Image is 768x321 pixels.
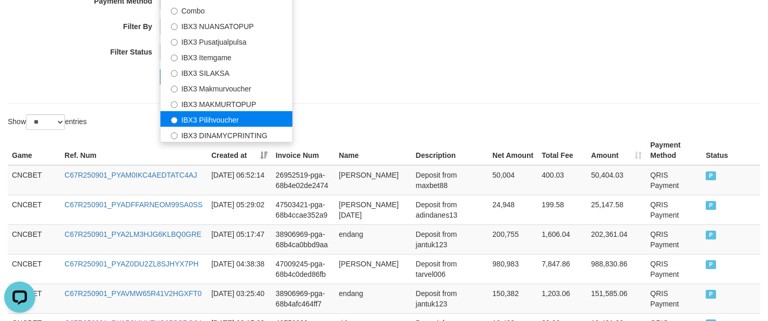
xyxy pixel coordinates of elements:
th: Description [412,136,489,165]
input: IBX3 MAKMURTOPUP [171,101,178,108]
label: IBX3 SILAKSA [160,64,292,80]
th: Payment Method [646,136,702,165]
th: Created at: activate to sort column ascending [207,136,272,165]
td: 1,606.04 [537,224,587,254]
label: Show entries [8,114,87,130]
td: 200,755 [488,224,537,254]
span: PAID [706,260,716,269]
td: 151,585.06 [587,284,646,313]
input: Combo [171,8,178,15]
td: 25,147.58 [587,195,646,224]
input: IBX3 Pusatjualpulsa [171,39,178,46]
td: 38906969-pga-68b4afc464ff7 [272,284,335,313]
td: [PERSON_NAME][DATE] [335,195,412,224]
a: C67R250901_PYADFFARNEOM99SA0SS [64,200,203,209]
select: Showentries [26,114,65,130]
td: endang [335,224,412,254]
td: 47009245-pga-68b4c0ded86fb [272,254,335,284]
td: Deposit from tarvel006 [412,254,489,284]
td: [DATE] 05:29:02 [207,195,272,224]
span: PAID [706,231,716,239]
label: Combo [160,2,292,18]
a: C67R250901_PYAVMW65R41V2HGXFT0 [64,289,201,298]
label: IBX3 Makmurvoucher [160,80,292,96]
a: C67R250901_PYAZ0DU2ZL8SJHYX7PH [64,260,198,268]
span: PAID [706,171,716,180]
span: PAID [706,290,716,299]
td: Deposit from jantuk123 [412,224,489,254]
td: 50,004 [488,165,537,195]
a: C67R250901_PYA2LM3HJG6KLBQ0GRE [64,230,201,238]
td: 26952519-pga-68b4e02de2474 [272,165,335,195]
label: IBX3 NUANSATOPUP [160,18,292,33]
td: QRIS Payment [646,224,702,254]
label: IBX3 DINAMYCPRINTING [160,127,292,142]
th: Ref. Num [60,136,207,165]
td: 38906969-pga-68b4ca0bbd9aa [272,224,335,254]
td: 988,830.86 [587,254,646,284]
button: Open LiveChat chat widget [4,4,35,35]
input: IBX3 Pilihvoucher [171,117,178,124]
label: IBX3 Itemgame [160,49,292,64]
td: 47503421-pga-68b4ccae352a9 [272,195,335,224]
td: Deposit from maxbet88 [412,165,489,195]
label: IBX3 Pusatjualpulsa [160,33,292,49]
td: [DATE] 05:17:47 [207,224,272,254]
td: 400.03 [537,165,587,195]
th: Name [335,136,412,165]
td: CNCBET [8,195,60,224]
span: PAID [706,201,716,210]
label: IBX3 MAKMURTOPUP [160,96,292,111]
td: Deposit from jantuk123 [412,284,489,313]
td: QRIS Payment [646,284,702,313]
td: QRIS Payment [646,195,702,224]
td: QRIS Payment [646,165,702,195]
input: IBX3 Itemgame [171,55,178,61]
input: IBX3 NUANSATOPUP [171,23,178,30]
td: [PERSON_NAME] [335,165,412,195]
th: Net Amount [488,136,537,165]
th: Status [702,136,760,165]
th: Amount: activate to sort column ascending [587,136,646,165]
td: CNCBET [8,254,60,284]
label: IBX3 Pilihvoucher [160,111,292,127]
td: 24,948 [488,195,537,224]
td: endang [335,284,412,313]
td: 202,361.04 [587,224,646,254]
th: Invoice Num [272,136,335,165]
input: IBX3 DINAMYCPRINTING [171,132,178,139]
td: CNCBET [8,224,60,254]
a: C67R250901_PYAM0IKC4AEDTATC4AJ [64,171,197,179]
td: 150,382 [488,284,537,313]
td: Deposit from adindanes13 [412,195,489,224]
td: 50,404.03 [587,165,646,195]
th: Total Fee [537,136,587,165]
td: [PERSON_NAME] [335,254,412,284]
td: 7,847.86 [537,254,587,284]
td: 199.58 [537,195,587,224]
td: 1,203.06 [537,284,587,313]
td: 980,983 [488,254,537,284]
td: [DATE] 06:52:14 [207,165,272,195]
input: IBX3 Makmurvoucher [171,86,178,92]
td: [DATE] 04:38:38 [207,254,272,284]
th: Game [8,136,60,165]
input: IBX3 SILAKSA [171,70,178,77]
td: QRIS Payment [646,254,702,284]
td: CNCBET [8,165,60,195]
td: [DATE] 03:25:40 [207,284,272,313]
